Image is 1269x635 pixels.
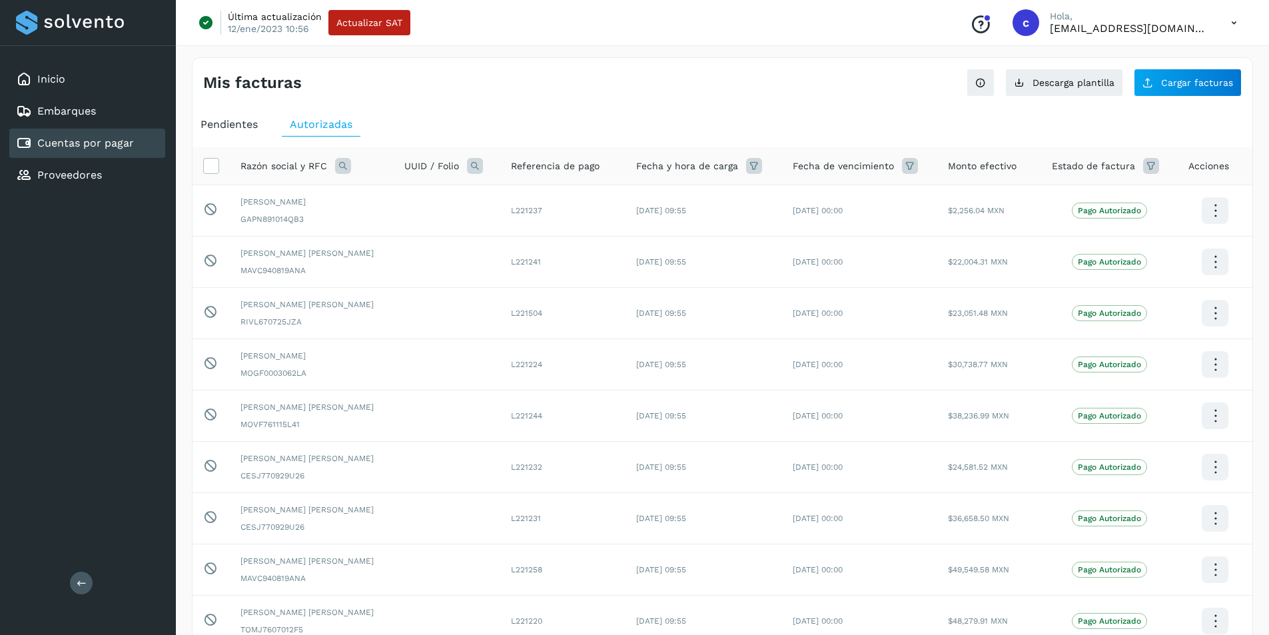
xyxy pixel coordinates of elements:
span: $36,658.50 MXN [948,514,1009,523]
span: [DATE] 00:00 [793,257,843,267]
span: UUID / Folio [404,159,459,173]
a: Proveedores [37,169,102,181]
span: $49,549.58 MXN [948,565,1009,574]
p: Hola, [1050,11,1210,22]
span: Razón social y RFC [240,159,327,173]
span: [PERSON_NAME] [240,196,383,208]
span: Cargar facturas [1161,78,1233,87]
p: Pago Autorizado [1078,411,1141,420]
span: [PERSON_NAME] [PERSON_NAME] [240,606,383,618]
span: $24,581.52 MXN [948,462,1008,472]
span: [DATE] 00:00 [793,206,843,215]
span: L221220 [511,616,542,626]
span: [PERSON_NAME] [PERSON_NAME] [240,452,383,464]
p: Pago Autorizado [1078,309,1141,318]
div: Cuentas por pagar [9,129,165,158]
span: $48,279.91 MXN [948,616,1008,626]
span: Estado de factura [1052,159,1135,173]
span: [DATE] 00:00 [793,309,843,318]
div: Embarques [9,97,165,126]
p: Pago Autorizado [1078,462,1141,472]
button: Descarga plantilla [1005,69,1123,97]
span: [PERSON_NAME] [PERSON_NAME] [240,504,383,516]
span: Pendientes [201,118,258,131]
span: RIVL670725JZA [240,316,383,328]
span: Referencia de pago [511,159,600,173]
span: L221241 [511,257,541,267]
span: Monto efectivo [948,159,1017,173]
span: [DATE] 09:55 [636,514,686,523]
span: $23,051.48 MXN [948,309,1008,318]
span: L221231 [511,514,541,523]
span: L221244 [511,411,542,420]
p: contabilidad5@easo.com [1050,22,1210,35]
p: 12/ene/2023 10:56 [228,23,309,35]
span: [PERSON_NAME] [PERSON_NAME] [240,555,383,567]
span: [PERSON_NAME] [PERSON_NAME] [240,247,383,259]
span: Fecha y hora de carga [636,159,738,173]
span: CESJ770929U26 [240,470,383,482]
button: Actualizar SAT [328,10,410,35]
span: [DATE] 09:55 [636,565,686,574]
p: Pago Autorizado [1078,616,1141,626]
span: [DATE] 00:00 [793,616,843,626]
span: [PERSON_NAME] [PERSON_NAME] [240,401,383,413]
span: Fecha de vencimiento [793,159,894,173]
span: $22,004.31 MXN [948,257,1008,267]
span: MAVC940819ANA [240,572,383,584]
div: Proveedores [9,161,165,190]
a: Inicio [37,73,65,85]
h4: Mis facturas [203,73,302,93]
span: [DATE] 09:55 [636,309,686,318]
span: L221224 [511,360,542,369]
span: $30,738.77 MXN [948,360,1008,369]
p: Pago Autorizado [1078,565,1141,574]
span: MOVF761115L41 [240,418,383,430]
span: $2,256.04 MXN [948,206,1005,215]
p: Última actualización [228,11,322,23]
span: MOGF0003062LA [240,367,383,379]
button: Cargar facturas [1134,69,1242,97]
span: GAPN891014QB3 [240,213,383,225]
span: [DATE] 00:00 [793,514,843,523]
span: Actualizar SAT [336,18,402,27]
span: Descarga plantilla [1033,78,1114,87]
p: Pago Autorizado [1078,360,1141,369]
span: [DATE] 00:00 [793,462,843,472]
span: [PERSON_NAME] [PERSON_NAME] [240,299,383,311]
span: [PERSON_NAME] [240,350,383,362]
span: L221504 [511,309,542,318]
p: Pago Autorizado [1078,257,1141,267]
a: Cuentas por pagar [37,137,134,149]
span: [DATE] 09:55 [636,360,686,369]
span: L221237 [511,206,542,215]
span: MAVC940819ANA [240,265,383,277]
span: [DATE] 00:00 [793,565,843,574]
a: Embarques [37,105,96,117]
span: CESJ770929U26 [240,521,383,533]
span: $38,236.99 MXN [948,411,1009,420]
span: Autorizadas [290,118,352,131]
span: Acciones [1188,159,1229,173]
span: L221258 [511,565,542,574]
span: L221232 [511,462,542,472]
span: [DATE] 09:55 [636,206,686,215]
p: Pago Autorizado [1078,514,1141,523]
span: [DATE] 09:55 [636,411,686,420]
span: [DATE] 00:00 [793,411,843,420]
span: [DATE] 09:55 [636,616,686,626]
div: Inicio [9,65,165,94]
p: Pago Autorizado [1078,206,1141,215]
span: [DATE] 00:00 [793,360,843,369]
span: [DATE] 09:55 [636,462,686,472]
span: [DATE] 09:55 [636,257,686,267]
